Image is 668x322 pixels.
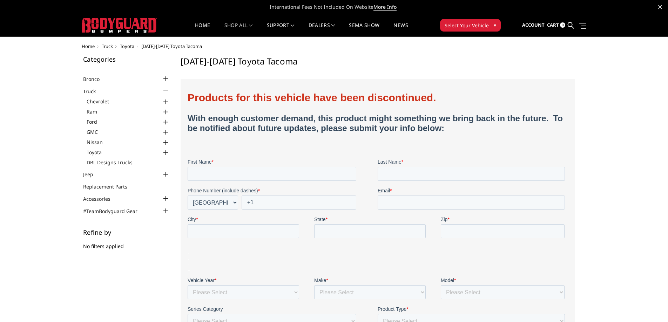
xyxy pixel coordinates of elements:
a: Nissan [87,138,170,146]
span: State [127,130,138,136]
a: Chevrolet [87,98,170,105]
img: BODYGUARD BUMPERS [82,18,157,33]
a: Truck [102,43,113,49]
span: [DATE]-[DATE] Toyota Tacoma [141,43,202,49]
a: Accessories [83,195,119,203]
a: Bronco [83,75,108,83]
a: News [393,23,408,36]
a: Home [195,23,210,36]
a: Cart 0 [547,16,565,35]
span: Product Type [190,220,219,226]
a: shop all [224,23,253,36]
a: DBL Designs Trucks [87,159,170,166]
a: GMC [87,128,170,136]
h1: [DATE]-[DATE] Toyota Tacoma [181,56,575,72]
a: Dealers [309,23,335,36]
a: Jeep [83,171,102,178]
span: Zip [253,130,260,136]
a: Toyota [87,149,170,156]
a: #TeamBodyguard Gear [83,207,146,215]
span: 0 [560,22,565,28]
a: Account [522,16,545,35]
a: Support [267,23,295,36]
a: Ford [87,118,170,125]
span: Account [522,22,545,28]
span: . [1,180,3,186]
a: Truck [83,88,104,95]
span: Make [127,191,139,197]
span: Select Your Vehicle [445,22,489,29]
h5: Refine by [83,229,170,235]
button: Select Your Vehicle [440,19,501,32]
span: ▾ [494,21,496,29]
span: Email [190,102,202,107]
a: More Info [373,4,397,11]
h5: Categories [83,56,170,62]
a: Replacement Parts [83,183,136,190]
a: Ram [87,108,170,115]
a: SEMA Show [349,23,379,36]
iframe: Chat Widget [633,288,668,322]
span: Cart [547,22,559,28]
a: Home [82,43,95,49]
div: No filters applied [83,229,170,257]
a: Toyota [120,43,134,49]
span: Model [253,191,266,197]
